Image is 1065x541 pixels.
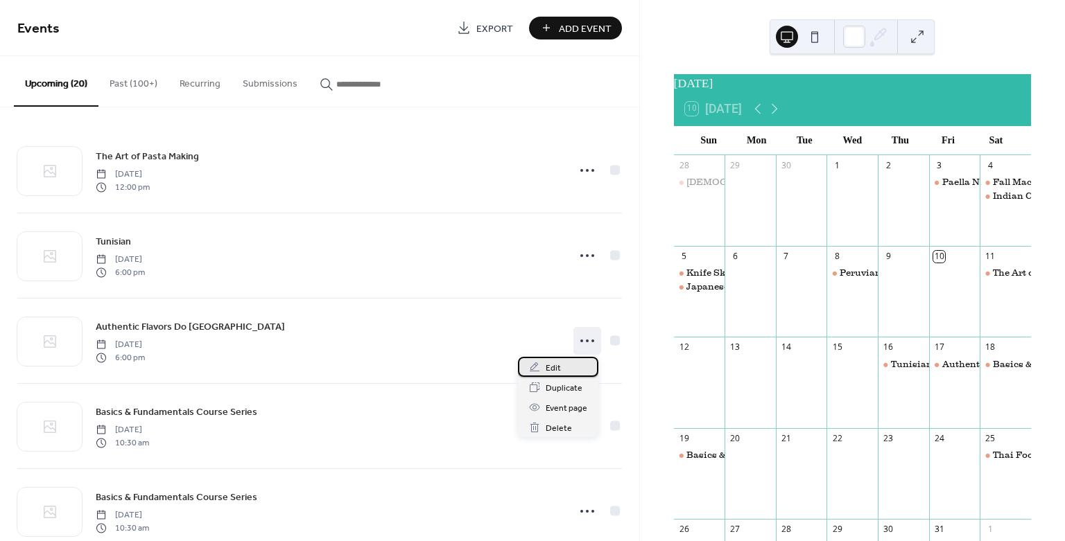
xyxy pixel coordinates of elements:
div: 26 [678,524,690,535]
span: Basics & Fundamentals Course Series [96,490,257,505]
span: Delete [546,421,572,436]
div: 30 [780,159,792,171]
div: 18 [985,342,996,353]
span: Tunisian [96,235,131,249]
div: Thai Food [980,449,1031,461]
div: Sun [685,126,733,154]
div: Fall Macarons [980,176,1031,188]
div: Indian Cuisine [993,190,1062,202]
div: Basics & Fundamentals Course Series [674,449,725,461]
div: 1 [831,159,843,171]
span: Duplicate [546,381,582,396]
div: 29 [729,159,741,171]
div: 12 [678,342,690,353]
div: Wed [829,126,876,154]
span: [DATE] [96,339,145,351]
div: Japanese Street Foods [674,281,725,293]
div: 30 [883,524,894,535]
div: 23 [883,432,894,444]
span: Add Event [559,21,612,36]
div: 6 [729,251,741,263]
div: 11 [985,251,996,263]
span: Export [476,21,513,36]
div: Japanese Street Foods [686,281,788,293]
div: The Art of Pasta Making [980,267,1031,279]
span: [DATE] [96,254,145,266]
div: 28 [678,159,690,171]
div: Basics & Fundamentals Course Series [686,449,860,461]
div: 25 [985,432,996,444]
span: 12:00 pm [96,181,150,193]
div: 29 [831,524,843,535]
div: 7 [780,251,792,263]
span: [DATE] [96,509,149,522]
span: 6:00 pm [96,351,145,364]
a: The Art of Pasta Making [96,148,199,164]
div: 24 [933,432,945,444]
div: Paella Night [942,176,998,188]
a: Basics & Fundamentals Course Series [96,489,257,505]
div: Thai Food [993,449,1039,461]
div: 4 [985,159,996,171]
div: 19 [678,432,690,444]
div: 9 [883,251,894,263]
div: Authentic Flavors Do Brasil [929,358,980,371]
div: Peruvian Cuisine [840,267,919,279]
div: 27 [729,524,741,535]
div: 21 [780,432,792,444]
div: 5 [678,251,690,263]
div: Tunisian [878,358,929,371]
a: Export [447,17,523,39]
a: Basics & Fundamentals Course Series [96,404,257,420]
div: Peruvian Cuisine [826,267,878,279]
div: [DATE] [674,74,1031,92]
div: Sat [972,126,1020,154]
div: 13 [729,342,741,353]
button: Upcoming (20) [14,56,98,107]
div: 8 [831,251,843,263]
div: Jewish Baking Class [674,176,725,188]
div: 15 [831,342,843,353]
div: 2 [883,159,894,171]
span: 10:30 am [96,436,149,449]
div: Tue [781,126,829,154]
button: Past (100+) [98,56,168,105]
div: Thu [876,126,924,154]
button: Recurring [168,56,232,105]
div: Fall Macarons [993,176,1058,188]
div: Mon [733,126,781,154]
button: Add Event [529,17,622,39]
div: Knife Skills Class [686,267,766,279]
div: Indian Cuisine [980,190,1031,202]
span: 6:00 pm [96,266,145,278]
div: Basics & Fundamentals Course Series [980,358,1031,371]
div: 1 [985,524,996,535]
div: Knife Skills Class [674,267,725,279]
span: Event page [546,401,587,416]
div: 31 [933,524,945,535]
span: Authentic Flavors Do [GEOGRAPHIC_DATA] [96,320,285,335]
a: Tunisian [96,233,131,249]
a: Authentic Flavors Do [GEOGRAPHIC_DATA] [96,319,285,335]
span: 10:30 am [96,522,149,534]
span: Basics & Fundamentals Course Series [96,405,257,420]
div: 22 [831,432,843,444]
div: 14 [780,342,792,353]
div: 3 [933,159,945,171]
span: [DATE] [96,168,150,181]
div: Tunisian [891,358,933,371]
div: 17 [933,342,945,353]
div: 10 [933,251,945,263]
div: 28 [780,524,792,535]
div: Fri [924,126,972,154]
span: Events [17,15,60,42]
span: Edit [546,361,561,375]
div: Paella Night [929,176,980,188]
button: Submissions [232,56,309,105]
div: 20 [729,432,741,444]
div: 16 [883,342,894,353]
span: [DATE] [96,424,149,436]
span: The Art of Pasta Making [96,150,199,164]
div: [DEMOGRAPHIC_DATA] Baking Class [686,176,862,188]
